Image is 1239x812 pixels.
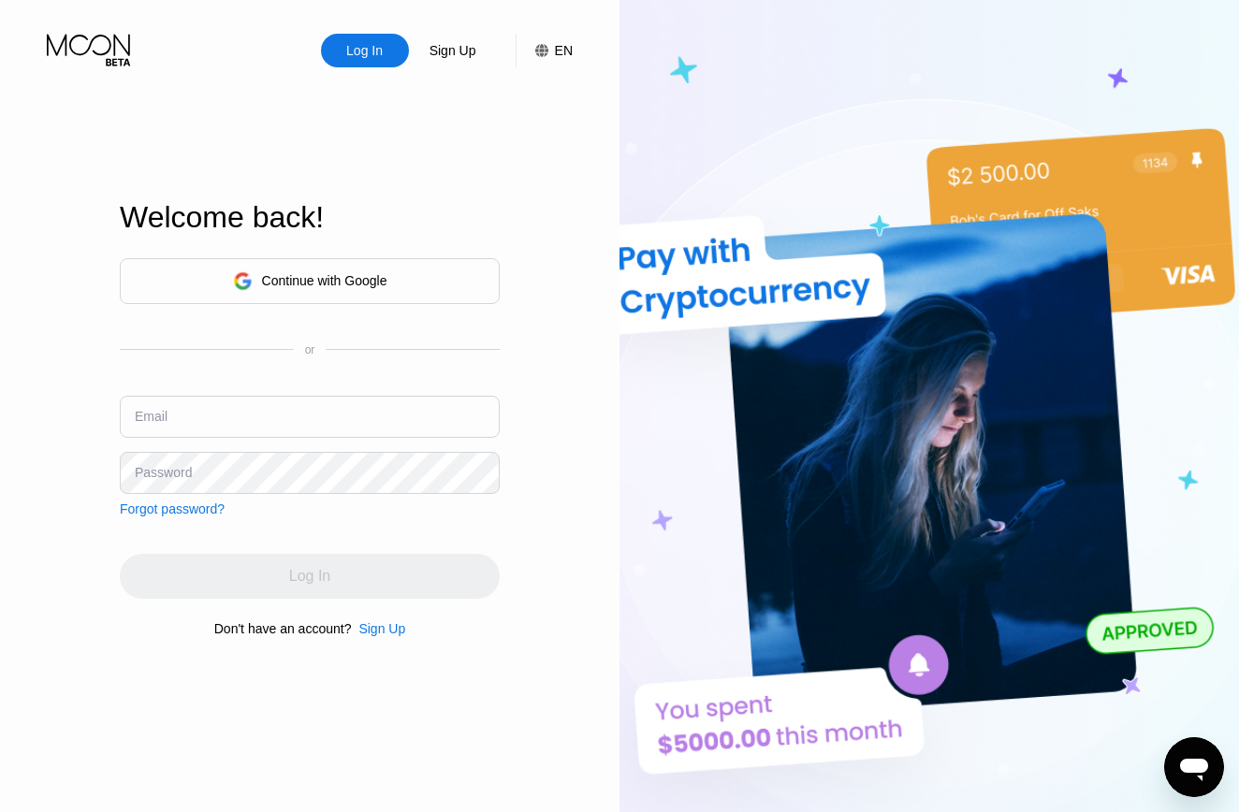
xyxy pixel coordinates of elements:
div: EN [516,34,573,67]
div: Email [135,409,168,424]
div: Log In [321,34,409,67]
div: Forgot password? [120,501,225,516]
div: or [305,343,315,356]
iframe: Button to launch messaging window [1164,737,1224,797]
div: Sign Up [358,621,405,636]
div: Sign Up [428,41,478,60]
div: Continue with Google [262,273,387,288]
div: EN [555,43,573,58]
div: Log In [344,41,385,60]
div: Welcome back! [120,200,500,235]
div: Don't have an account? [214,621,352,636]
div: Sign Up [351,621,405,636]
div: Continue with Google [120,258,500,304]
div: Password [135,465,192,480]
div: Sign Up [409,34,497,67]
